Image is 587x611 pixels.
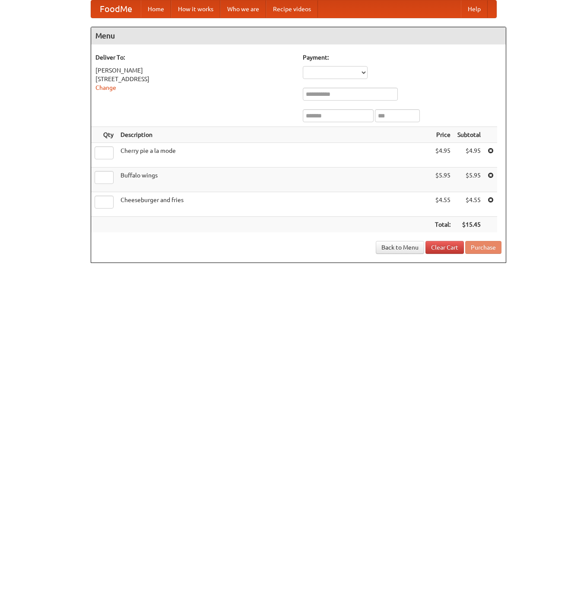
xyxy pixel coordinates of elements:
td: $4.95 [432,143,454,168]
a: Clear Cart [425,241,464,254]
h5: Payment: [303,53,501,62]
h5: Deliver To: [95,53,294,62]
a: Recipe videos [266,0,318,18]
a: Help [461,0,488,18]
td: $4.55 [432,192,454,217]
th: $15.45 [454,217,484,233]
th: Total: [432,217,454,233]
td: Buffalo wings [117,168,432,192]
a: Back to Menu [376,241,424,254]
div: [STREET_ADDRESS] [95,75,294,83]
td: $5.95 [454,168,484,192]
a: Change [95,84,116,91]
th: Subtotal [454,127,484,143]
div: [PERSON_NAME] [95,66,294,75]
a: Who we are [220,0,266,18]
th: Qty [91,127,117,143]
h4: Menu [91,27,506,44]
th: Price [432,127,454,143]
td: Cheeseburger and fries [117,192,432,217]
td: Cherry pie a la mode [117,143,432,168]
a: Home [141,0,171,18]
a: How it works [171,0,220,18]
button: Purchase [465,241,501,254]
th: Description [117,127,432,143]
a: FoodMe [91,0,141,18]
td: $5.95 [432,168,454,192]
td: $4.55 [454,192,484,217]
td: $4.95 [454,143,484,168]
